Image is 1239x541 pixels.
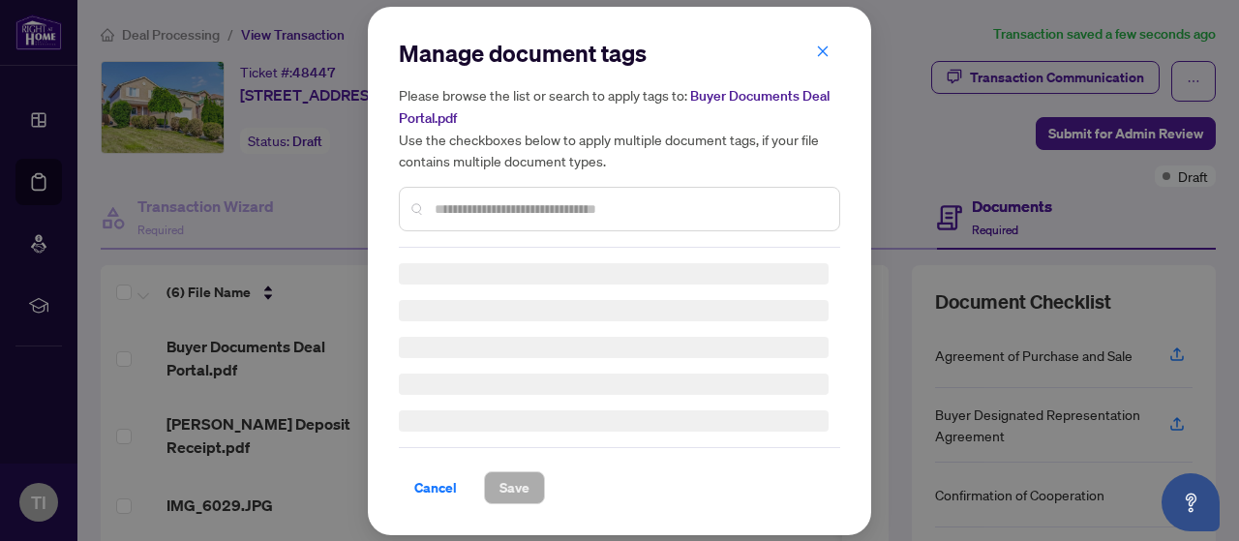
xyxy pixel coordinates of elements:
[1162,473,1220,531] button: Open asap
[399,87,830,127] span: Buyer Documents Deal Portal.pdf
[399,84,840,171] h5: Please browse the list or search to apply tags to: Use the checkboxes below to apply multiple doc...
[414,472,457,503] span: Cancel
[399,38,840,69] h2: Manage document tags
[484,471,545,504] button: Save
[399,471,472,504] button: Cancel
[816,45,830,58] span: close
